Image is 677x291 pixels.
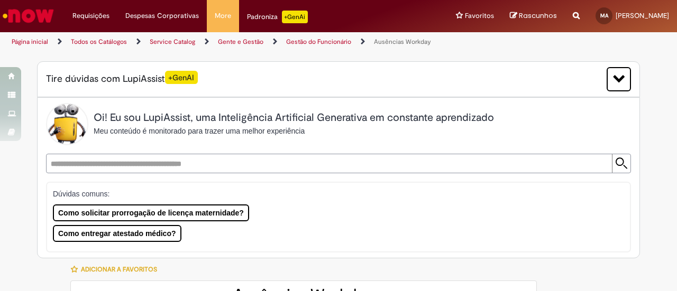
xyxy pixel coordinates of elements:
button: Adicionar a Favoritos [70,258,163,280]
a: Gestão do Funcionário [286,37,351,46]
span: Adicionar a Favoritos [81,265,157,274]
span: More [215,11,231,21]
img: ServiceNow [1,5,56,26]
a: Todos os Catálogos [71,37,127,46]
a: Gente e Gestão [218,37,263,46]
span: Despesas Corporativas [125,11,199,21]
button: Como solicitar prorrogação de licença maternidade? [53,204,249,221]
span: +GenAI [165,71,198,84]
span: Tire dúvidas com LupiAssist [46,72,198,86]
a: Ausências Workday [374,37,431,46]
span: MA [600,12,608,19]
h2: Oi! Eu sou LupiAssist, uma Inteligência Artificial Generativa em constante aprendizado [94,112,494,124]
span: Meu conteúdo é monitorado para trazer uma melhor experiência [94,127,305,135]
a: Página inicial [12,37,48,46]
p: Dúvidas comuns: [53,189,616,199]
button: Como entregar atestado médico? [53,225,181,242]
a: Service Catalog [150,37,195,46]
div: Padroniza [247,11,308,23]
span: Rascunhos [519,11,557,21]
span: Favoritos [465,11,494,21]
span: [PERSON_NAME] [616,11,669,20]
img: Lupi [46,103,88,145]
span: Requisições [72,11,109,21]
ul: Trilhas de página [8,32,443,52]
input: Submit [612,154,630,173]
p: +GenAi [282,11,308,23]
a: Rascunhos [510,11,557,21]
